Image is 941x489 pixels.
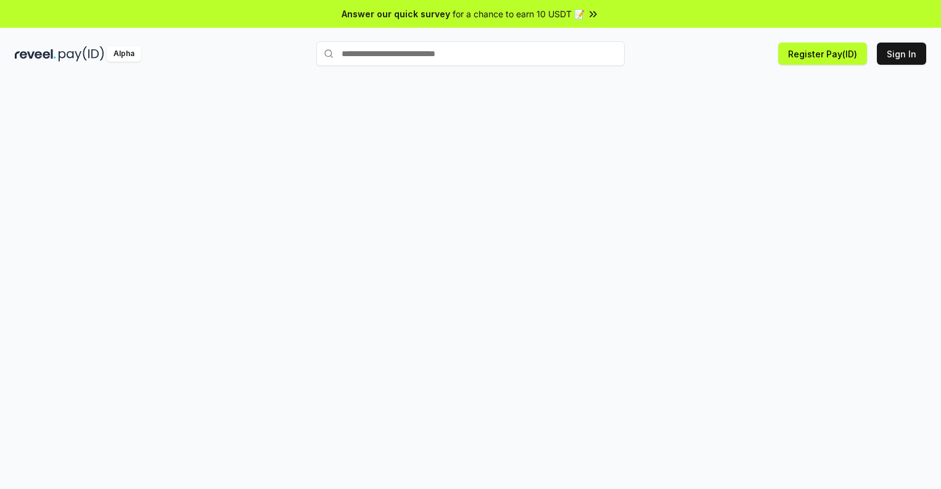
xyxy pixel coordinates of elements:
[453,7,585,20] span: for a chance to earn 10 USDT 📝
[59,46,104,62] img: pay_id
[15,46,56,62] img: reveel_dark
[877,43,926,65] button: Sign In
[778,43,867,65] button: Register Pay(ID)
[342,7,450,20] span: Answer our quick survey
[107,46,141,62] div: Alpha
